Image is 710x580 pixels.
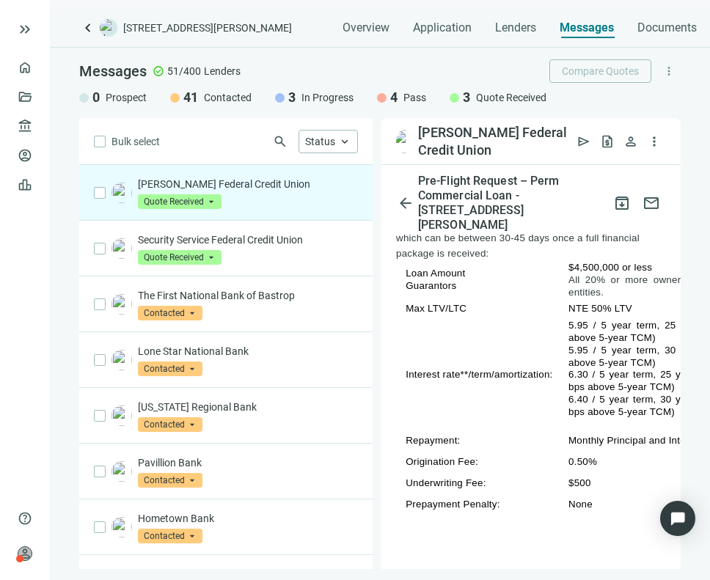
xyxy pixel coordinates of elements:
div: [PERSON_NAME] Federal Credit Union [418,124,572,159]
span: request_quote [600,134,615,149]
img: cdec2757-3c7a-4f94-8227-750dd0486bd9 [111,461,132,482]
img: c391b1b2-99ac-4cae-a11d-100c813c2ded [111,238,132,259]
span: more_vert [647,134,662,149]
p: Hometown Bank [138,511,358,526]
span: Application [413,21,472,35]
span: archive [613,194,631,212]
span: Pass [403,90,426,105]
span: Status [305,136,335,147]
span: 3 [463,89,470,106]
span: Bulk select [111,133,160,150]
span: mail [643,194,660,212]
span: Contacted [138,306,202,320]
span: keyboard_arrow_up [338,135,351,148]
span: Contacted [138,361,202,376]
button: person [619,130,643,153]
img: e057420b-bdee-4bd7-b52b-08f96b4a9178 [111,517,132,537]
button: more_vert [643,130,666,153]
span: Quote Received [476,90,546,105]
span: Contacted [138,529,202,543]
span: search [273,134,288,149]
span: arrow_back [397,194,414,212]
span: 0 [92,89,100,106]
button: send [572,130,596,153]
span: In Progress [301,90,354,105]
span: 51/400 [167,64,201,78]
span: Messages [560,21,614,34]
button: request_quote [596,130,619,153]
span: Contacted [204,90,252,105]
span: send [577,134,591,149]
button: arrow_back [396,188,415,218]
img: a9b38100-7160-4922-84a8-ec14ad564c4c [111,294,132,315]
span: [STREET_ADDRESS][PERSON_NAME] [123,21,292,35]
span: Lenders [204,64,241,78]
div: Pre-Flight Request – Perm Commercial Loan - [STREET_ADDRESS][PERSON_NAME] [415,174,607,232]
p: [US_STATE] Regional Bank [138,400,358,414]
span: check_circle [153,65,164,77]
span: 41 [183,89,198,106]
span: Messages [79,62,147,80]
div: Open Intercom Messenger [660,501,695,536]
span: 4 [390,89,398,106]
span: Prospect [106,90,147,105]
span: person [18,546,32,561]
span: Quote Received [138,250,222,265]
span: more_vert [662,65,676,78]
img: d44d661f-88e7-43ad-b823-a47bcf38507f [111,183,132,203]
span: 3 [288,89,296,106]
span: help [18,511,32,526]
img: d44d661f-88e7-43ad-b823-a47bcf38507f [392,130,416,153]
img: 0eaf3682-1d97-4c96-9f54-7ad6692a273f [111,350,132,370]
span: Lenders [495,21,536,35]
p: Security Service Federal Credit Union [138,232,358,247]
p: [PERSON_NAME] Federal Credit Union [138,177,358,191]
a: keyboard_arrow_left [79,19,97,37]
span: Documents [637,21,697,35]
span: Contacted [138,473,202,488]
button: more_vert [657,59,681,83]
button: keyboard_double_arrow_right [16,21,34,38]
img: a1171baf-b88c-42a3-8a76-bd6092c0e794 [111,405,132,426]
img: deal-logo [100,19,117,37]
p: Lone Star National Bank [138,344,358,359]
span: Contacted [138,417,202,432]
span: Overview [343,21,389,35]
span: account_balance [18,119,28,133]
span: Quote Received [138,194,222,209]
button: mail [637,188,666,218]
span: person [623,134,638,149]
p: Pavillion Bank [138,455,358,470]
p: The First National Bank of Bastrop [138,288,358,303]
button: archive [607,188,637,218]
button: Compare Quotes [549,59,651,83]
